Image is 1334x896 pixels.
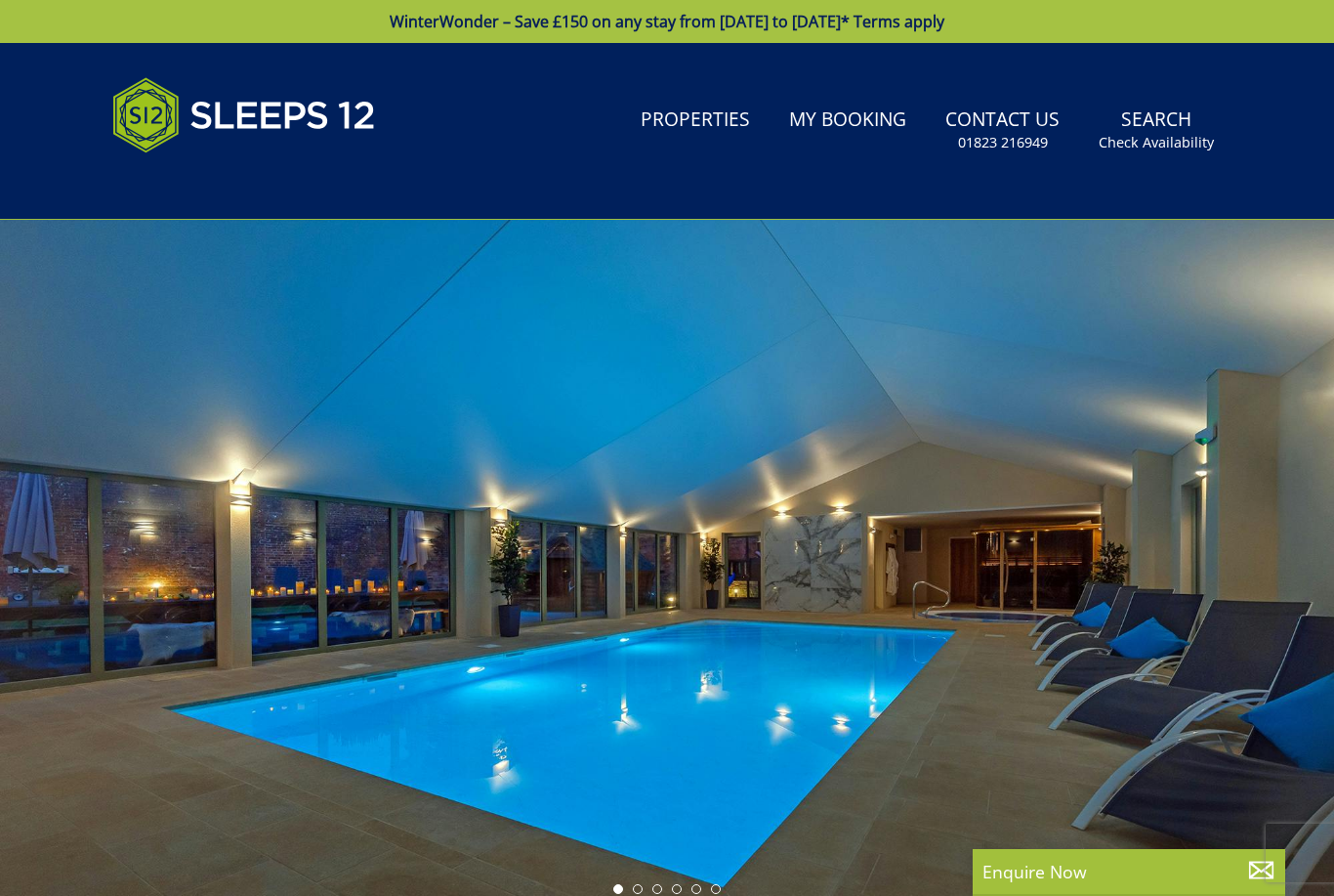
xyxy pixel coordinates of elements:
a: Contact Us01823 216949 [938,99,1067,162]
a: My Booking [781,99,914,143]
a: Properties [633,99,758,143]
small: Check Availability [1099,133,1214,152]
p: Enquire Now [982,859,1275,884]
iframe: Customer reviews powered by Trustpilot [103,176,308,192]
small: 01823 216949 [958,133,1048,152]
img: Sleeps 12 [112,66,376,164]
a: SearchCheck Availability [1091,99,1222,162]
